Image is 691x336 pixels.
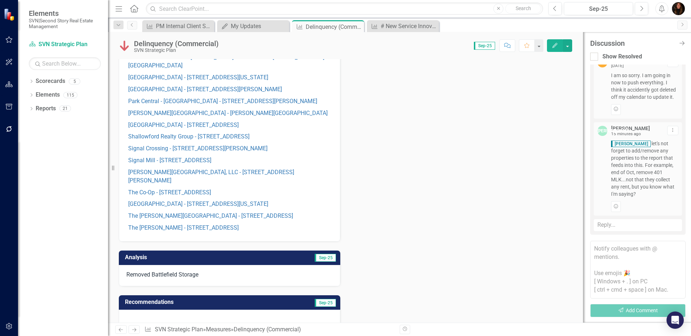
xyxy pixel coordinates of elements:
[63,92,77,98] div: 115
[369,22,437,31] a: # New Service Innovations
[234,326,301,333] div: Delinquency (Commercial)
[611,72,678,101] span: I am so sorry. I am going in now to push everything. I think it accidently got deleted off my cal...
[144,22,212,31] a: PM Internal Client Scorecard
[126,271,333,279] p: Removed Battlefield Storage
[36,91,60,99] a: Elements
[29,18,101,30] small: SVN|Second Story Real Estate Management
[505,4,541,14] button: Search
[128,189,211,196] a: The Co-Op - [STREET_ADDRESS]
[59,106,71,112] div: 21
[128,86,282,93] a: [GEOGRAPHIC_DATA] - [STREET_ADDRESS][PERSON_NAME]
[69,78,80,84] div: 5
[128,110,328,116] a: [PERSON_NAME][GEOGRAPHIC_DATA] - [PERSON_NAME][GEOGRAPHIC_DATA]
[146,3,543,15] input: Search ClearPoint...
[128,224,239,231] a: The [PERSON_NAME] - [STREET_ADDRESS]
[672,2,685,15] img: Jill Allen
[128,145,268,152] a: Signal Crossing - [STREET_ADDRESS][PERSON_NAME]
[219,22,287,31] a: My Updates
[128,200,268,207] a: [GEOGRAPHIC_DATA] - [STREET_ADDRESS][US_STATE]
[119,40,130,52] img: Below Plan
[611,126,650,131] div: [PERSON_NAME]
[594,219,682,231] div: Reply...
[155,326,203,333] a: SVN Strategic Plan
[128,212,293,219] a: The [PERSON_NAME][GEOGRAPHIC_DATA] - [STREET_ADDRESS]
[128,157,211,164] a: Signal Mill - [STREET_ADDRESS]
[206,326,231,333] a: Measures
[611,141,651,147] span: [PERSON_NAME]
[128,98,317,105] a: Park Central - [GEOGRAPHIC_DATA] - [STREET_ADDRESS][PERSON_NAME]
[602,53,642,61] div: Show Resolved
[516,5,531,11] span: Search
[134,40,219,48] div: Delinquency (Commercial)
[128,121,239,128] a: [GEOGRAPHIC_DATA] - [STREET_ADDRESS]
[611,131,641,136] small: 15 minutes ago
[4,8,16,21] img: ClearPoint Strategy
[125,299,271,305] h3: Recommendations
[128,133,250,140] a: Shallowford Realty Group - [STREET_ADDRESS]
[144,326,394,334] div: » »
[611,63,624,68] small: [DATE]
[128,74,268,81] a: [GEOGRAPHIC_DATA] - [STREET_ADDRESS][US_STATE]
[667,311,684,329] div: Open Intercom Messenger
[611,140,678,198] span: let's not forget to add/remove any properties to the report that feeds into this. For example, en...
[125,254,231,261] h3: Analysis
[231,22,287,31] div: My Updates
[564,2,633,15] button: Sep-25
[29,40,101,49] a: SVN Strategic Plan
[566,5,631,13] div: Sep-25
[128,169,294,184] a: [PERSON_NAME][GEOGRAPHIC_DATA], LLC - [STREET_ADDRESS][PERSON_NAME]
[134,48,219,53] div: SVN Strategic Plan
[315,299,336,307] span: Sep-25
[36,105,56,113] a: Reports
[156,22,212,31] div: PM Internal Client Scorecard
[381,22,437,31] div: # New Service Innovations
[597,126,607,136] div: [PERSON_NAME]
[29,57,101,70] input: Search Below...
[474,42,495,50] span: Sep-25
[306,22,362,31] div: Delinquency (Commercial)
[29,9,101,18] span: Elements
[590,39,675,47] div: Discussion
[315,254,336,262] span: Sep-25
[36,77,65,85] a: Scorecards
[590,304,686,317] button: Add Comment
